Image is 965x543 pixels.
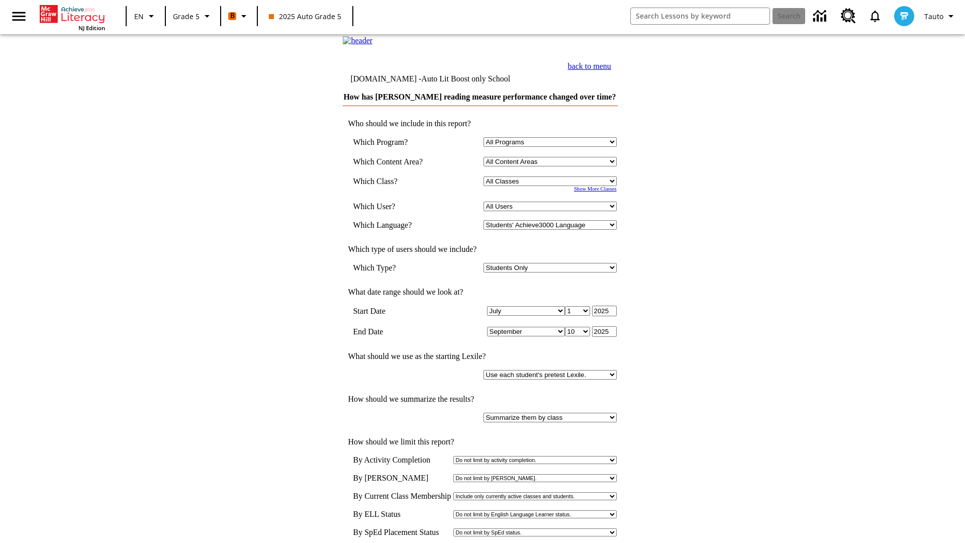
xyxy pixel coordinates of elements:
span: NJ Edition [78,24,105,32]
td: Which Language? [353,220,441,230]
td: What should we use as the starting Lexile? [343,352,616,361]
td: End Date [353,326,441,337]
button: Open side menu [4,2,34,31]
span: Grade 5 [173,11,200,22]
button: Language: EN, Select a language [130,7,162,25]
td: By ELL Status [353,510,451,519]
nobr: Auto Lit Boost only School [421,74,510,83]
a: How has [PERSON_NAME] reading measure performance changed over time? [343,93,616,101]
nobr: Which Content Area? [353,157,423,166]
a: Data Center [807,3,835,30]
a: back to menu [568,62,611,70]
td: By Activity Completion [353,456,451,465]
span: Tauto [924,11,943,22]
div: Home [40,3,105,32]
button: Select a new avatar [888,3,920,29]
td: Which Program? [353,137,441,147]
td: How should we summarize the results? [343,395,616,404]
span: B [230,10,235,22]
img: header [343,36,372,45]
img: avatar image [894,6,914,26]
a: Resource Center, Will open in new tab [835,3,862,30]
span: EN [134,11,144,22]
a: Show More Classes [574,186,617,192]
td: By SpEd Placement Status [353,528,451,537]
button: Grade: Grade 5, Select a grade [169,7,217,25]
td: Who should we include in this report? [343,119,616,128]
td: [DOMAIN_NAME] - [350,74,511,83]
td: By Current Class Membership [353,492,451,501]
td: Which User? [353,202,441,211]
td: Which Class? [353,176,441,186]
span: 2025 Auto Grade 5 [269,11,341,22]
td: Which Type? [353,263,441,273]
a: Notifications [862,3,888,29]
button: Profile/Settings [920,7,961,25]
td: How should we limit this report? [343,437,616,446]
td: What date range should we look at? [343,288,616,297]
td: By [PERSON_NAME] [353,474,451,483]
button: Boost Class color is orange. Change class color [224,7,254,25]
td: Start Date [353,306,441,316]
td: Which type of users should we include? [343,245,616,254]
input: search field [631,8,769,24]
